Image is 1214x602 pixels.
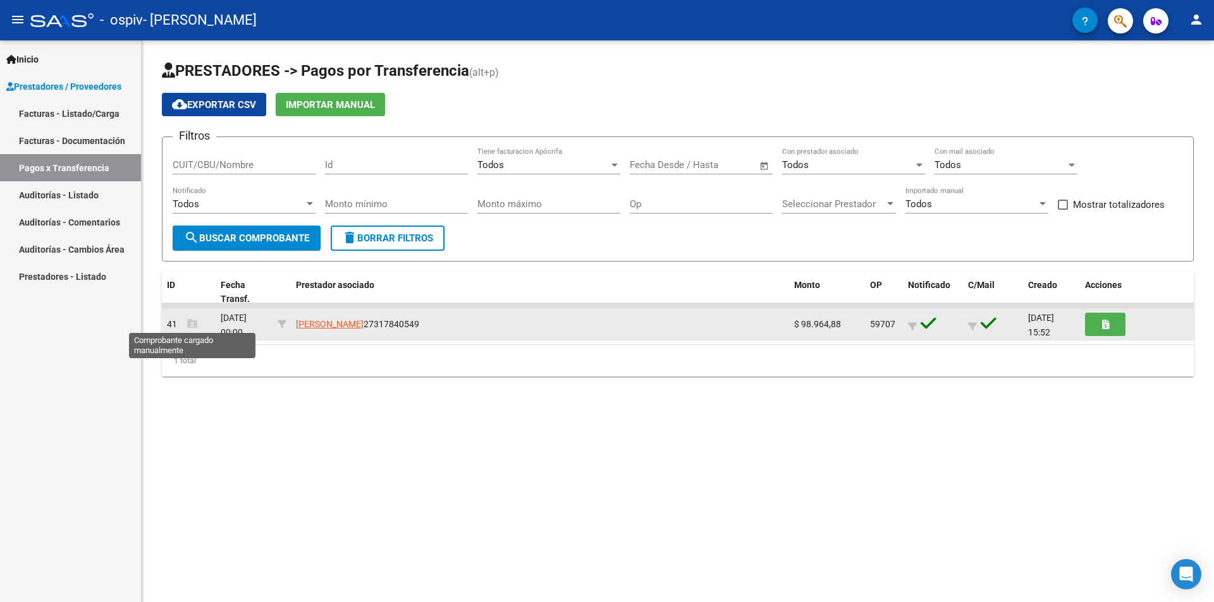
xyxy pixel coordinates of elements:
[221,313,247,337] span: [DATE] 00:00
[865,272,903,313] datatable-header-cell: OP
[1085,280,1122,290] span: Acciones
[100,6,143,34] span: - ospiv
[342,232,433,244] span: Borrar Filtros
[331,226,445,251] button: Borrar Filtros
[172,99,256,111] span: Exportar CSV
[908,280,950,290] span: Notificado
[6,52,39,66] span: Inicio
[789,272,865,313] datatable-header-cell: Monto
[184,232,309,244] span: Buscar Comprobante
[1023,272,1080,313] datatable-header-cell: Creado
[935,159,961,171] span: Todos
[1080,272,1194,313] datatable-header-cell: Acciones
[342,230,357,245] mat-icon: delete
[162,62,469,80] span: PRESTADORES -> Pagos por Transferencia
[296,319,364,329] span: [PERSON_NAME]
[143,6,257,34] span: - [PERSON_NAME]
[903,272,963,313] datatable-header-cell: Notificado
[296,280,374,290] span: Prestador asociado
[167,319,197,329] span: 41
[276,93,385,116] button: Importar Manual
[167,280,175,290] span: ID
[1028,313,1054,337] span: [DATE] 15:52
[173,127,216,145] h3: Filtros
[870,280,882,290] span: OP
[6,80,121,93] span: Prestadores / Proveedores
[782,159,809,171] span: Todos
[1189,12,1204,27] mat-icon: person
[692,159,754,171] input: Fecha fin
[216,272,273,313] datatable-header-cell: Fecha Transf.
[782,198,885,210] span: Seleccionar Prestador
[963,272,1023,313] datatable-header-cell: C/Mail
[477,159,504,171] span: Todos
[172,97,187,112] mat-icon: cloud_download
[173,226,321,251] button: Buscar Comprobante
[757,159,772,173] button: Open calendar
[221,280,250,304] span: Fecha Transf.
[630,159,681,171] input: Fecha inicio
[286,99,375,111] span: Importar Manual
[968,280,995,290] span: C/Mail
[1171,559,1201,589] div: Open Intercom Messenger
[173,198,199,210] span: Todos
[162,272,216,313] datatable-header-cell: ID
[870,319,895,329] span: 59707
[184,230,199,245] mat-icon: search
[905,198,932,210] span: Todos
[10,12,25,27] mat-icon: menu
[1028,280,1057,290] span: Creado
[162,345,1194,376] div: 1 total
[794,280,820,290] span: Monto
[1073,197,1165,212] span: Mostrar totalizadores
[794,319,841,329] span: $ 98.964,88
[162,93,266,116] button: Exportar CSV
[296,319,419,329] span: 27317840549
[469,66,499,78] span: (alt+p)
[291,272,789,313] datatable-header-cell: Prestador asociado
